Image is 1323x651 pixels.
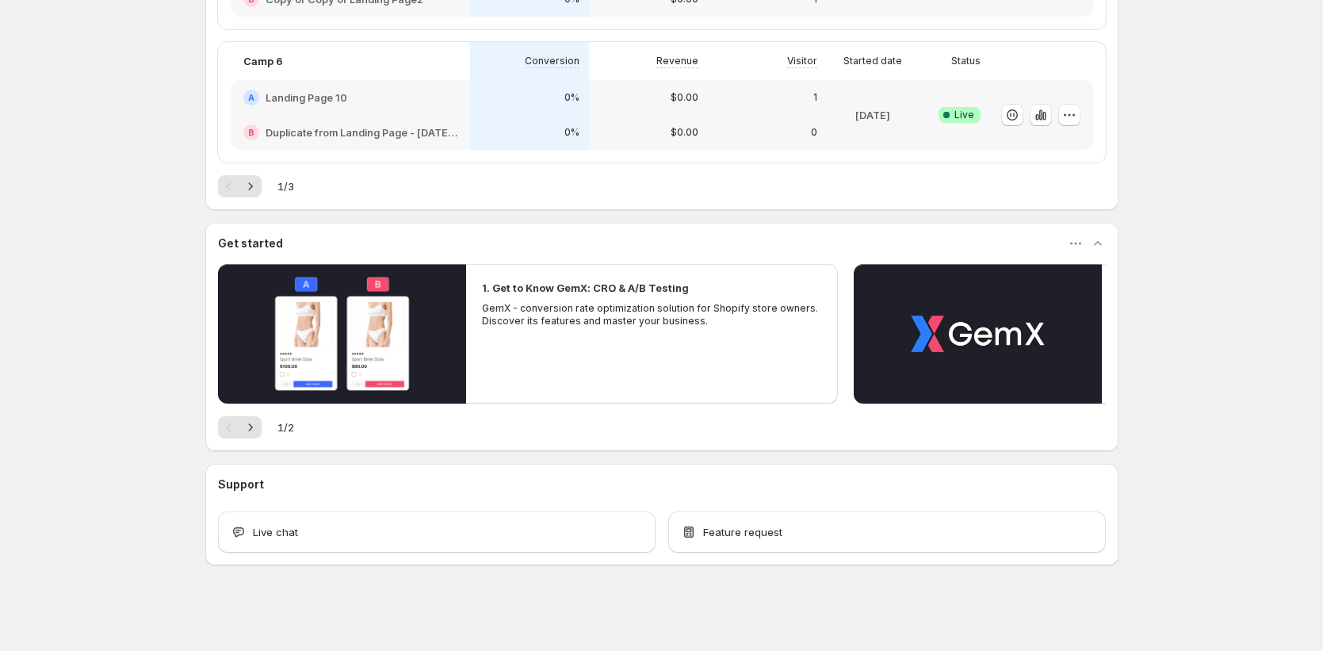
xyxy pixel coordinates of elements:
[525,55,579,67] p: Conversion
[671,91,698,104] p: $0.00
[482,302,823,327] p: GemX - conversion rate optimization solution for Shopify store owners. Discover its features and ...
[813,91,817,104] p: 1
[218,477,264,492] h3: Support
[277,178,294,194] span: 1 / 3
[951,55,981,67] p: Status
[656,55,698,67] p: Revenue
[703,524,782,540] span: Feature request
[564,91,579,104] p: 0%
[266,124,457,140] h2: Duplicate from Landing Page - [DATE] 13:58:20
[787,55,817,67] p: Visitor
[482,280,689,296] h2: 1. Get to Know GemX: CRO & A/B Testing
[811,126,817,139] p: 0
[564,126,579,139] p: 0%
[277,419,294,435] span: 1 / 2
[954,109,974,121] span: Live
[218,416,262,438] nav: Pagination
[266,90,347,105] h2: Landing Page 10
[671,126,698,139] p: $0.00
[218,175,262,197] nav: Pagination
[239,416,262,438] button: Next
[218,236,283,251] h3: Get started
[854,264,1102,404] button: Play video
[248,128,254,137] h2: B
[248,93,254,102] h2: A
[243,53,283,69] p: Camp 6
[843,55,902,67] p: Started date
[855,107,890,123] p: [DATE]
[253,524,298,540] span: Live chat
[239,175,262,197] button: Next
[218,264,466,404] button: Play video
